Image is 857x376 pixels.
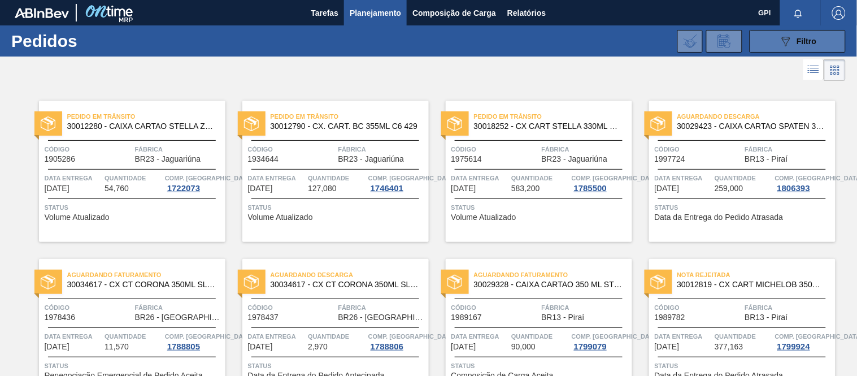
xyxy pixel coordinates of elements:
[244,275,259,289] img: status
[677,280,826,289] span: 30012819 - CX CART MICHELOB 350ML C8 429 298 G
[248,213,313,222] span: Volume Atualizado
[451,313,482,322] span: 1989167
[135,313,223,322] span: BR26 - Uberlândia
[715,184,743,193] span: 259,000
[542,144,629,155] span: Fábrica
[451,360,629,371] span: Status
[780,5,816,21] button: Notificações
[135,144,223,155] span: Fábrica
[775,331,833,351] a: Comp. [GEOGRAPHIC_DATA]1799924
[655,343,680,351] span: 22/08/2025
[271,122,420,131] span: 30012790 - CX. CART. BC 355ML C6 429
[824,59,846,81] div: Visão em Cards
[677,122,826,131] span: 30029423 - CAIXA CARTAO SPATEN 330 C6 429
[429,101,632,242] a: statusPedido em Trânsito30018252 - CX CART STELLA 330ML C6 429 298GCódigo1975614FábricaBR23 - Jag...
[41,116,55,131] img: status
[677,30,703,53] div: Importar Negociações dos Pedidos
[474,111,632,122] span: Pedido em Trânsito
[338,144,426,155] span: Fábrica
[41,275,55,289] img: status
[715,172,772,184] span: Quantidade
[447,275,462,289] img: status
[572,331,659,342] span: Comp. Carga
[308,331,366,342] span: Quantidade
[474,269,632,280] span: Aguardando Faturamento
[45,184,69,193] span: 18/04/2025
[67,122,216,131] span: 30012280 - CAIXA CARTAO STELLA ZERO 330ML EXP CHILE
[165,342,202,351] div: 1788805
[368,184,406,193] div: 1746401
[271,280,420,289] span: 30034617 - CX CT CORONA 350ML SLEEK C8 CENTE
[832,6,846,20] img: Logout
[135,302,223,313] span: Fábrica
[677,269,836,280] span: Nota rejeitada
[451,343,476,351] span: 19/08/2025
[248,202,426,213] span: Status
[248,313,279,322] span: 1978437
[311,6,338,20] span: Tarefas
[368,331,426,351] a: Comp. [GEOGRAPHIC_DATA]1788806
[308,343,328,351] span: 2,970
[655,202,833,213] span: Status
[45,360,223,371] span: Status
[655,155,686,163] span: 1997724
[775,172,833,193] a: Comp. [GEOGRAPHIC_DATA]1806393
[45,172,102,184] span: Data entrega
[511,184,540,193] span: 583,200
[651,116,665,131] img: status
[745,144,833,155] span: Fábrica
[105,331,162,342] span: Quantidade
[655,313,686,322] span: 1989782
[750,30,846,53] button: Filtro
[248,172,306,184] span: Data entrega
[797,37,817,46] span: Filtro
[45,144,132,155] span: Código
[67,111,225,122] span: Pedido em Trânsito
[715,331,772,342] span: Quantidade
[67,269,225,280] span: Aguardando Faturamento
[338,302,426,313] span: Fábrica
[67,280,216,289] span: 30034617 - CX CT CORONA 350ML SLEEK C8 CENTE
[745,313,788,322] span: BR13 - Piraí
[338,313,426,322] span: BR26 - Uberlândia
[511,331,569,342] span: Quantidade
[350,6,401,20] span: Planejamento
[542,302,629,313] span: Fábrica
[451,331,509,342] span: Data entrega
[451,155,482,163] span: 1975614
[655,302,742,313] span: Código
[542,313,585,322] span: BR13 - Piraí
[706,30,742,53] div: Solicitação de Revisão de Pedidos
[165,172,223,193] a: Comp. [GEOGRAPHIC_DATA]1722073
[165,172,253,184] span: Comp. Carga
[775,342,812,351] div: 1799924
[248,184,273,193] span: 15/05/2025
[165,184,202,193] div: 1722073
[474,280,623,289] span: 30029328 - CAIXA CARTAO 350 ML STELLA PURE GOLD C08
[655,331,712,342] span: Data entrega
[45,213,110,222] span: Volume Atualizado
[45,331,102,342] span: Data entrega
[22,101,225,242] a: statusPedido em Trânsito30012280 - CAIXA CARTAO STELLA ZERO 330ML EXP [GEOGRAPHIC_DATA]Código1905...
[105,343,129,351] span: 11,570
[451,213,516,222] span: Volume Atualizado
[105,184,129,193] span: 54,760
[542,155,608,163] span: BR23 - Jaguariúna
[655,172,712,184] span: Data entrega
[412,6,496,20] span: Composição de Carga
[368,331,456,342] span: Comp. Carga
[368,172,456,184] span: Comp. Carga
[248,360,426,371] span: Status
[511,172,569,184] span: Quantidade
[45,343,69,351] span: 11/08/2025
[451,184,476,193] span: 23/07/2025
[655,360,833,371] span: Status
[572,184,609,193] div: 1785500
[248,331,306,342] span: Data entrega
[45,302,132,313] span: Código
[451,144,539,155] span: Código
[655,144,742,155] span: Código
[651,275,665,289] img: status
[572,172,629,193] a: Comp. [GEOGRAPHIC_DATA]1785500
[655,213,784,222] span: Data da Entrega do Pedido Atrasada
